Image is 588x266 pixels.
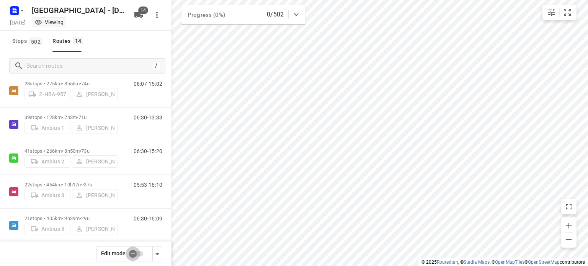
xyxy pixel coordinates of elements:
li: © 2025 , © , © © contributors [421,259,585,265]
span: 74u [81,81,89,86]
button: More [149,7,165,23]
a: OpenStreetMap [528,259,560,265]
p: 39 stops • 128km • 7h3m [24,114,118,120]
p: 21 stops • 405km • 9h39m [24,215,118,221]
p: 22 stops • 454km • 10h17m [24,182,118,188]
p: 41 stops • 266km • 8h50m [24,148,118,154]
span: 502 [29,38,42,45]
div: small contained button group [542,5,577,20]
p: 06:30-15:20 [134,148,162,154]
span: Edit mode [101,250,126,256]
div: Routes [52,36,85,46]
p: 06:07-15:02 [134,81,162,87]
span: 14 [138,7,148,14]
a: OpenMapTiles [495,259,524,265]
p: 0/502 [267,10,284,19]
input: Search routes [26,60,152,72]
button: 14 [131,7,146,23]
a: Stadia Maps [464,259,490,265]
button: Map settings [544,5,559,20]
span: • [80,81,81,86]
div: / [152,62,160,70]
span: Progress (0%) [188,11,225,18]
p: 05:53-16:10 [134,182,162,188]
a: Routetitan [437,259,458,265]
span: • [80,215,81,221]
div: Driver app settings [153,249,162,258]
p: 06:30-13:33 [134,114,162,121]
span: • [80,148,81,154]
div: You are currently in view mode. To make any changes, go to edit project. [34,18,64,26]
span: 37u [84,182,92,188]
div: Progress (0%)0/502 [181,5,305,24]
span: • [82,182,84,188]
span: 71u [78,114,87,120]
span: 14 [73,37,83,44]
button: Fit zoom [560,5,575,20]
p: 06:30-16:09 [134,215,162,222]
span: 73u [81,148,89,154]
p: 28 stops • 275km • 8h55m [24,81,118,86]
span: 29u [81,215,89,221]
span: Stops [12,36,45,46]
span: • [77,114,78,120]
